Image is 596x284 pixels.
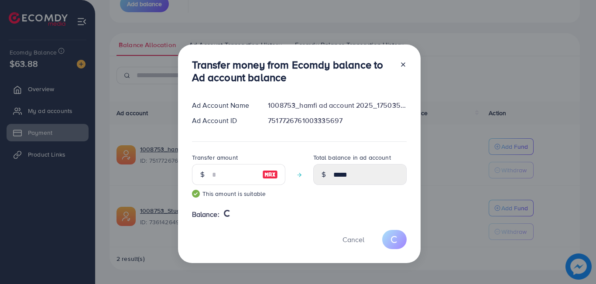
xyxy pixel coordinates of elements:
[261,116,413,126] div: 7517726761003335697
[192,153,238,162] label: Transfer amount
[192,209,219,219] span: Balance:
[343,235,364,244] span: Cancel
[332,230,375,249] button: Cancel
[192,58,393,84] h3: Transfer money from Ecomdy balance to Ad account balance
[261,100,413,110] div: 1008753_hamfi ad account 2025_1750357175489
[262,169,278,180] img: image
[185,100,261,110] div: Ad Account Name
[313,153,391,162] label: Total balance in ad account
[185,116,261,126] div: Ad Account ID
[192,189,285,198] small: This amount is suitable
[192,190,200,198] img: guide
